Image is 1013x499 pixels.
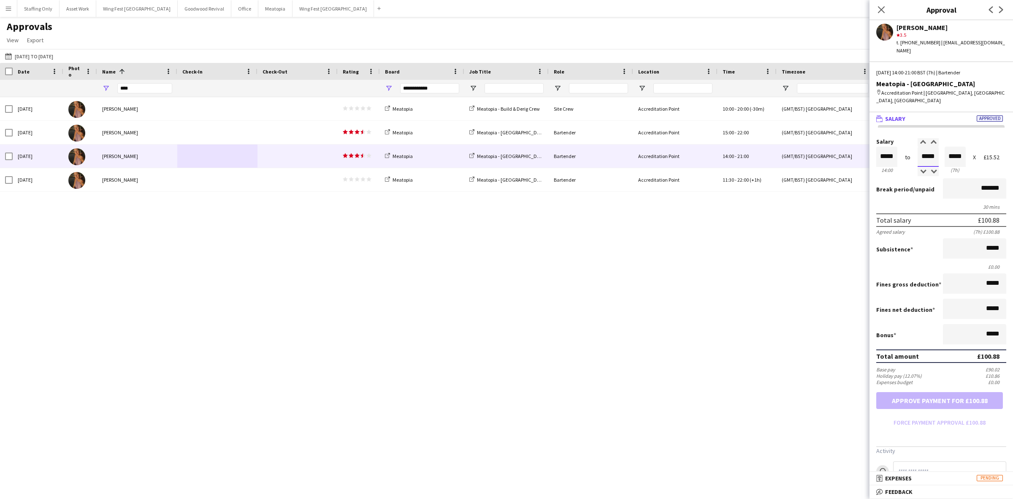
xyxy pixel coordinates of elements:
[385,68,400,75] span: Board
[876,366,895,373] div: Base pay
[945,167,966,173] div: 7h
[385,129,413,136] a: Meatopia
[735,106,737,112] span: -
[385,106,413,112] a: Meatopia
[477,177,547,183] span: Meatopia - [GEOGRAPHIC_DATA]
[13,97,63,120] div: [DATE]
[905,154,910,161] div: to
[737,106,749,112] span: 20:00
[723,68,735,75] span: Time
[258,0,293,17] button: Meatopia
[723,153,734,159] span: 14:00
[178,0,231,17] button: Goodwood Revival
[973,154,976,161] div: X
[343,68,359,75] span: Rating
[723,129,734,136] span: 15:00
[869,125,1013,495] div: SalaryApproved
[469,68,491,75] span: Job Title
[633,121,718,144] div: Accreditation Point
[876,331,896,339] label: Bonus
[469,129,547,136] a: Meatopia - [GEOGRAPHIC_DATA]
[102,85,110,92] button: Open Filter Menu
[117,83,172,93] input: Name Filter Input
[876,80,1006,87] div: Meatopia - [GEOGRAPHIC_DATA]
[869,485,1013,498] mat-expansion-panel-header: Feedback
[782,68,805,75] span: Timezone
[737,129,749,136] span: 22:00
[293,0,374,17] button: Wing Fest [GEOGRAPHIC_DATA]
[777,97,874,120] div: (GMT/BST) [GEOGRAPHIC_DATA]
[723,106,734,112] span: 10:00
[876,373,922,379] div: Holiday pay (12.07%)
[885,115,905,123] span: Salary
[723,177,734,183] span: 11:30
[797,83,869,93] input: Timezone Filter Input
[876,216,911,224] div: Total salary
[182,68,203,75] span: Check-In
[469,177,547,183] a: Meatopia - [GEOGRAPHIC_DATA]
[876,281,941,288] label: Fines gross deduction
[13,121,63,144] div: [DATE]
[988,379,1006,385] div: £0.00
[897,31,1006,39] div: 3.5
[869,112,1013,125] mat-expansion-panel-header: SalaryApproved
[777,121,874,144] div: (GMT/BST) [GEOGRAPHIC_DATA]
[97,121,177,144] div: [PERSON_NAME]
[638,68,659,75] span: Location
[977,352,999,360] div: £100.88
[469,85,477,92] button: Open Filter Menu
[876,185,934,193] label: /unpaid
[876,139,1006,145] label: Salary
[897,39,1006,54] div: t. [PHONE_NUMBER] | [EMAIL_ADDRESS][DOMAIN_NAME]
[569,83,628,93] input: Role Filter Input
[876,352,919,360] div: Total amount
[96,0,178,17] button: Wing Fest [GEOGRAPHIC_DATA]
[633,145,718,168] div: Accreditation Point
[876,204,1006,210] div: 30 mins
[876,379,913,385] div: Expenses budget
[750,106,764,112] span: (-30m)
[7,36,19,44] span: View
[97,168,177,191] div: [PERSON_NAME]
[735,177,737,183] span: -
[876,185,913,193] span: Break period
[477,153,547,159] span: Meatopia - [GEOGRAPHIC_DATA]
[653,83,712,93] input: Location Filter Input
[393,153,413,159] span: Meatopia
[977,115,1003,122] span: Approved
[638,85,646,92] button: Open Filter Menu
[68,125,85,142] img: Mimi Lambley
[469,106,540,112] a: Meatopia - Build & Derig Crew
[876,229,905,235] div: Agreed salary
[393,129,413,136] span: Meatopia
[885,488,913,496] span: Feedback
[18,68,30,75] span: Date
[782,85,789,92] button: Open Filter Menu
[876,245,913,253] label: Subsistence
[68,148,85,165] img: Mimi Lambley
[777,168,874,191] div: (GMT/BST) [GEOGRAPHIC_DATA]
[869,472,1013,485] mat-expansion-panel-header: ExpensesPending
[549,97,633,120] div: Site Crew
[750,177,761,183] span: (+1h)
[777,145,874,168] div: (GMT/BST) [GEOGRAPHIC_DATA]
[97,97,177,120] div: [PERSON_NAME]
[876,264,1006,270] div: £0.00
[918,167,939,173] div: 21:00
[60,0,96,17] button: Asset Work
[633,168,718,191] div: Accreditation Point
[17,0,60,17] button: Staffing Only
[469,153,547,159] a: Meatopia - [GEOGRAPHIC_DATA]
[735,129,737,136] span: -
[735,153,737,159] span: -
[869,4,1013,15] h3: Approval
[68,172,85,189] img: Mimi Lambley
[885,474,912,482] span: Expenses
[27,36,43,44] span: Export
[477,106,540,112] span: Meatopia - Build & Derig Crew
[385,177,413,183] a: Meatopia
[554,68,564,75] span: Role
[13,168,63,191] div: [DATE]
[393,177,413,183] span: Meatopia
[97,145,177,168] div: [PERSON_NAME]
